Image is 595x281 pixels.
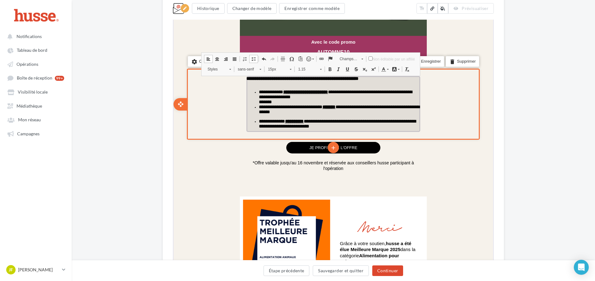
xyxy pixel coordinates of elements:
[4,114,68,125] a: Mon réseau
[4,128,68,139] a: Campagnes
[462,6,488,11] span: Prévisualiser
[448,3,494,14] button: Prévisualiser
[264,265,310,276] button: Étape précédente
[9,267,13,273] span: JF
[69,16,250,61] img: BANNIERE_HUSSE_DIGITALEO.png
[183,5,201,9] a: Cliquez-ici
[419,5,425,12] i: text_fields
[4,86,68,97] a: Visibilité locale
[4,100,68,111] a: Médiathèque
[18,117,41,123] span: Mon réseau
[17,131,40,136] span: Campagnes
[17,48,47,53] span: Tableau de bord
[4,31,65,42] button: Notifications
[4,72,68,84] a: Boîte de réception 99+
[372,265,403,276] button: Continuer
[74,80,244,85] strong: 🍂 C’est l’automne : boostez son énergie et son confort avec notre kit !
[4,44,68,56] a: Tableau de bord
[17,61,38,67] span: Opérations
[93,100,226,106] span: Offre du moment : Le kit à 58,50 € au lieu de 68,50 € !
[18,267,60,273] p: [PERSON_NAME]
[5,264,67,276] a: JF [PERSON_NAME]
[227,3,277,14] button: Changer de modèle
[192,3,225,14] button: Historique
[313,265,369,276] button: Sauvegarder et quitter
[55,76,64,81] div: 99+
[183,6,187,11] i: edit
[279,3,345,14] button: Enregistrer comme modèle
[4,58,68,70] a: Opérations
[17,103,42,109] span: Médiathèque
[574,260,589,275] div: Open Intercom Messenger
[417,3,427,14] button: text_fields
[181,4,189,12] div: Edition en cours<
[18,90,48,95] span: Visibilité locale
[17,75,52,81] span: Boîte de réception
[17,34,42,39] span: Notifications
